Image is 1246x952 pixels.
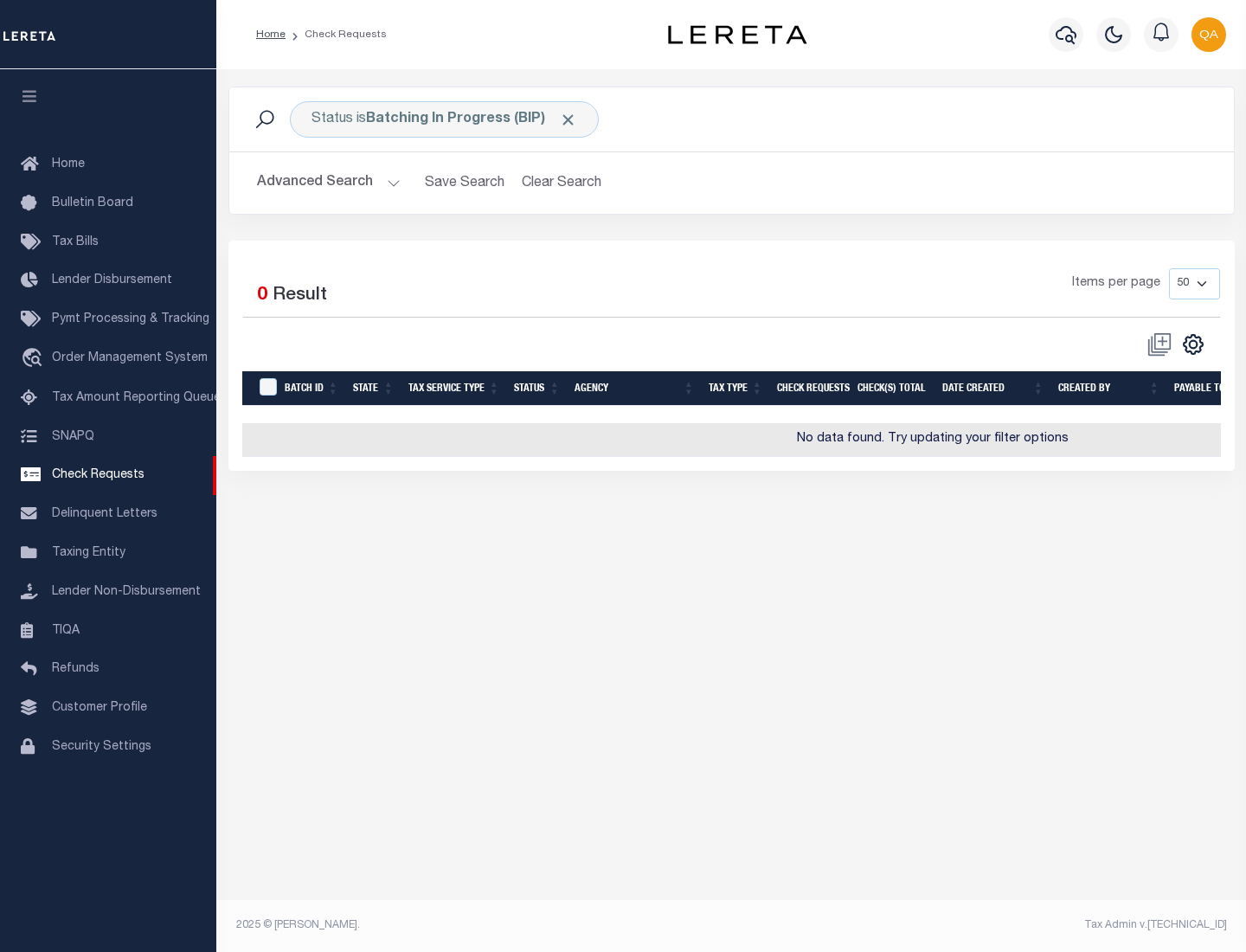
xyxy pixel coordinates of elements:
th: Check Requests [770,371,851,407]
span: Delinquent Letters [52,508,157,520]
span: Security Settings [52,741,151,753]
img: logo-dark.svg [668,25,806,44]
span: Order Management System [52,352,208,364]
span: Tax Amount Reporting Queue [52,392,221,404]
th: Check(s) Total [851,371,935,407]
th: Created By: activate to sort column ascending [1051,371,1167,407]
li: Check Requests [286,27,387,42]
span: Items per page [1072,274,1160,293]
b: Batching In Progress (BIP) [366,113,577,126]
span: Tax Bills [52,236,99,248]
div: Status is [290,101,599,138]
th: Tax Type: activate to sort column ascending [702,371,770,407]
i: travel_explore [21,348,48,370]
button: Clear Search [515,166,609,200]
th: Agency: activate to sort column ascending [568,371,702,407]
span: SNAPQ [52,430,94,442]
button: Save Search [414,166,515,200]
span: Check Requests [52,469,145,481]
span: Click to Remove [559,111,577,129]
span: Refunds [52,663,100,675]
span: Home [52,158,85,170]
th: State: activate to sort column ascending [346,371,401,407]
th: Date Created: activate to sort column ascending [935,371,1051,407]
th: Status: activate to sort column ascending [507,371,568,407]
span: TIQA [52,624,80,636]
span: Lender Non-Disbursement [52,586,201,598]
a: Home [256,29,286,40]
div: 2025 © [PERSON_NAME]. [223,917,732,933]
span: Bulletin Board [52,197,133,209]
span: Lender Disbursement [52,274,172,286]
span: Customer Profile [52,702,147,714]
span: 0 [257,286,267,305]
span: Taxing Entity [52,547,125,559]
img: svg+xml;base64,PHN2ZyB4bWxucz0iaHR0cDovL3d3dy53My5vcmcvMjAwMC9zdmciIHBvaW50ZXItZXZlbnRzPSJub25lIi... [1191,17,1226,52]
th: Batch Id: activate to sort column ascending [278,371,346,407]
span: Pymt Processing & Tracking [52,313,209,325]
th: Tax Service Type: activate to sort column ascending [401,371,507,407]
button: Advanced Search [257,166,401,200]
label: Result [273,282,327,310]
div: Tax Admin v.[TECHNICAL_ID] [744,917,1227,933]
